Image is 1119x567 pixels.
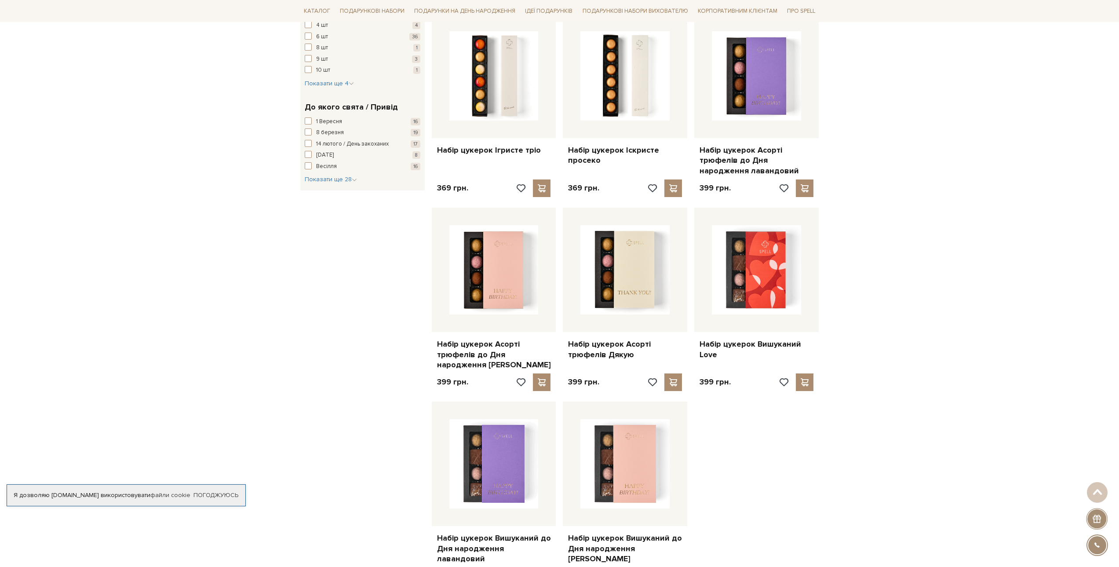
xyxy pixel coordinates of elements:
span: Весілля [316,162,337,171]
span: Показати ще 28 [305,176,357,183]
span: 4 шт [316,21,328,30]
a: Подарункові набори вихователю [579,4,692,18]
button: 6 шт 36 [305,33,420,41]
span: 9 шт [316,55,328,64]
span: 16 [411,118,420,125]
a: Погоджуюсь [193,491,238,499]
span: 8 [412,151,420,159]
button: 10 шт 1 [305,66,420,75]
p: 369 грн. [437,183,468,193]
span: [DATE] [316,151,334,160]
span: 8 березня [316,128,344,137]
div: Я дозволяю [DOMAIN_NAME] використовувати [7,491,245,499]
button: Показати ще 4 [305,79,354,88]
span: 16 [411,163,420,170]
a: Набір цукерок Вишуканий Love [700,339,813,360]
span: 1 [413,66,420,74]
button: 4 шт 4 [305,21,420,30]
button: [DATE] 8 [305,151,420,160]
a: Ідеї подарунків [521,4,576,18]
p: 399 грн. [700,377,731,387]
span: 17 [411,140,420,148]
span: 10 шт [316,66,330,75]
button: 8 березня 19 [305,128,420,137]
span: 8 шт [316,44,328,52]
button: 1 Вересня 16 [305,117,420,126]
span: 36 [409,33,420,40]
a: Набір цукерок Ігристе тріо [437,145,551,155]
p: 399 грн. [437,377,468,387]
a: Корпоративним клієнтам [694,4,781,18]
span: 3 [412,55,420,63]
a: Набір цукерок Вишуканий до Дня народження лавандовий [437,533,551,564]
button: Весілля 16 [305,162,420,171]
a: Набір цукерок Асорті трюфелів до Дня народження лавандовий [700,145,813,176]
span: 14 лютого / День закоханих [316,140,389,149]
span: 6 шт [316,33,328,41]
p: 399 грн. [568,377,599,387]
button: Показати ще 28 [305,175,357,184]
button: 14 лютого / День закоханих 17 [305,140,420,149]
span: 1 [413,44,420,51]
a: Каталог [300,4,334,18]
span: До якого свята / Привід [305,101,398,113]
button: 9 шт 3 [305,55,420,64]
a: Подарункові набори [336,4,408,18]
p: 399 грн. [700,183,731,193]
span: 19 [411,129,420,136]
a: файли cookie [150,491,190,499]
a: Набір цукерок Асорті трюфелів до Дня народження [PERSON_NAME] [437,339,551,370]
button: 8 шт 1 [305,44,420,52]
span: 1 Вересня [316,117,342,126]
p: 369 грн. [568,183,599,193]
a: Набір цукерок Іскристе просеко [568,145,682,166]
a: Набір цукерок Асорті трюфелів Дякую [568,339,682,360]
span: Показати ще 4 [305,80,354,87]
a: Подарунки на День народження [411,4,519,18]
span: 4 [412,22,420,29]
a: Набір цукерок Вишуканий до Дня народження [PERSON_NAME] [568,533,682,564]
a: Про Spell [784,4,819,18]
